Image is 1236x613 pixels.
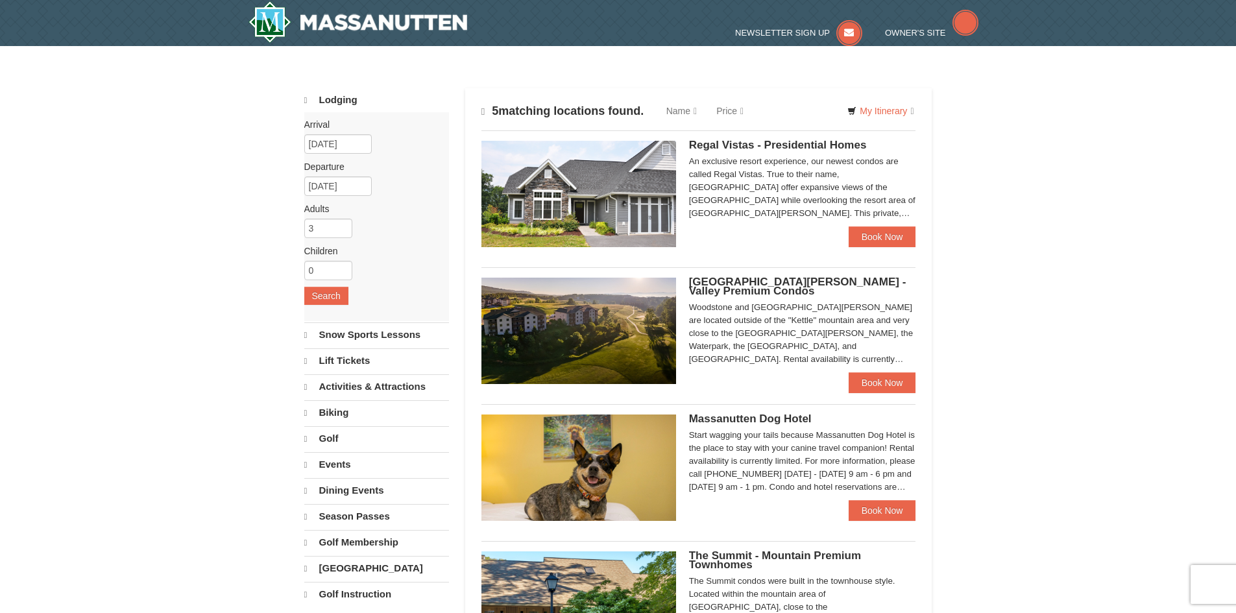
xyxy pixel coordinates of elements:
label: Departure [304,160,439,173]
a: Golf Instruction [304,582,449,607]
img: Massanutten Resort Logo [248,1,468,43]
a: Golf Membership [304,530,449,555]
a: Dining Events [304,478,449,503]
div: Woodstone and [GEOGRAPHIC_DATA][PERSON_NAME] are located outside of the "Kettle" mountain area an... [689,301,916,366]
a: Season Passes [304,504,449,529]
img: 19219041-4-ec11c166.jpg [481,278,676,384]
a: Biking [304,400,449,425]
img: 19218991-1-902409a9.jpg [481,141,676,247]
a: Lodging [304,88,449,112]
span: 5 [492,104,498,117]
label: Arrival [304,118,439,131]
a: Events [304,452,449,477]
a: Massanutten Resort [248,1,468,43]
label: Adults [304,202,439,215]
a: Activities & Attractions [304,374,449,399]
a: Price [707,98,753,124]
div: An exclusive resort experience, our newest condos are called Regal Vistas. True to their name, [G... [689,155,916,220]
button: Search [304,287,348,305]
a: Golf [304,426,449,451]
a: Newsletter Sign Up [735,28,862,38]
a: [GEOGRAPHIC_DATA] [304,556,449,581]
a: Lift Tickets [304,348,449,373]
span: [GEOGRAPHIC_DATA][PERSON_NAME] - Valley Premium Condos [689,276,906,297]
a: Book Now [849,500,916,521]
a: Book Now [849,372,916,393]
span: Massanutten Dog Hotel [689,413,812,425]
label: Children [304,245,439,258]
a: Owner's Site [885,28,978,38]
span: The Summit - Mountain Premium Townhomes [689,549,861,571]
span: Regal Vistas - Presidential Homes [689,139,867,151]
a: Book Now [849,226,916,247]
span: Owner's Site [885,28,946,38]
a: Name [657,98,707,124]
div: Start wagging your tails because Massanutten Dog Hotel is the place to stay with your canine trav... [689,429,916,494]
a: Snow Sports Lessons [304,322,449,347]
span: Newsletter Sign Up [735,28,830,38]
h4: matching locations found. [481,104,644,118]
img: 27428181-5-81c892a3.jpg [481,415,676,521]
a: My Itinerary [839,101,922,121]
